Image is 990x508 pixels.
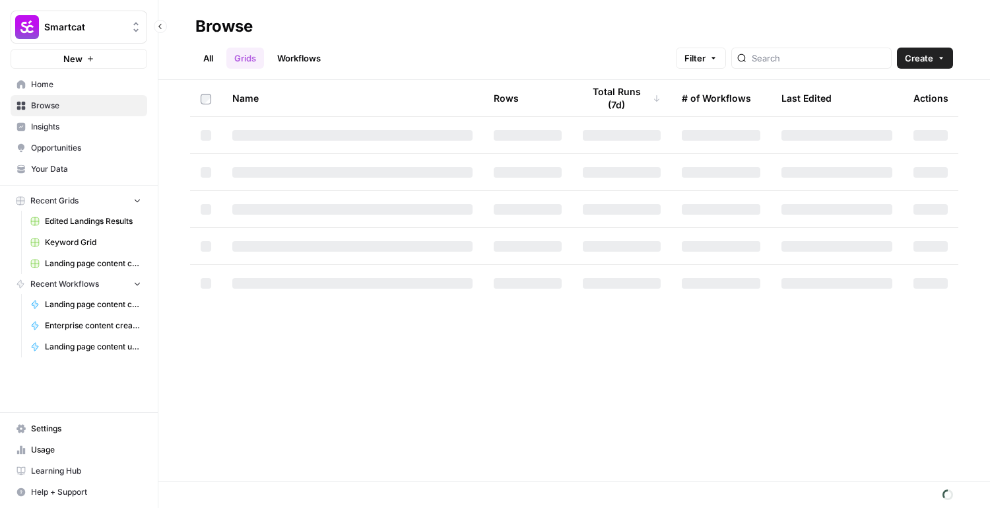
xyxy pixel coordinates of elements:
[11,274,147,294] button: Recent Workflows
[494,80,519,116] div: Rows
[781,80,832,116] div: Last Edited
[11,11,147,44] button: Workspace: Smartcat
[752,52,886,65] input: Search
[11,418,147,439] a: Settings
[45,320,141,332] span: Enterprise content creator
[24,315,147,336] a: Enterprise content creator
[44,20,124,34] span: Smartcat
[11,191,147,211] button: Recent Grids
[63,52,82,65] span: New
[31,444,141,456] span: Usage
[11,482,147,503] button: Help + Support
[583,80,661,116] div: Total Runs (7d)
[232,80,473,116] div: Name
[11,460,147,482] a: Learning Hub
[45,341,141,353] span: Landing page content updater
[31,465,141,477] span: Learning Hub
[269,48,329,69] a: Workflows
[31,486,141,498] span: Help + Support
[897,48,953,69] button: Create
[11,49,147,69] button: New
[31,100,141,112] span: Browse
[24,211,147,232] a: Edited Landings Results
[24,253,147,274] a: Landing page content creator [PERSON_NAME] (1)
[676,48,726,69] button: Filter
[30,278,99,290] span: Recent Workflows
[195,48,221,69] a: All
[45,258,141,270] span: Landing page content creator [PERSON_NAME] (1)
[905,52,933,65] span: Create
[31,121,141,133] span: Insights
[30,195,79,207] span: Recent Grids
[45,215,141,227] span: Edited Landings Results
[31,163,141,175] span: Your Data
[45,299,141,310] span: Landing page content creator
[24,294,147,315] a: Landing page content creator
[31,79,141,91] span: Home
[24,232,147,253] a: Keyword Grid
[11,116,147,137] a: Insights
[24,336,147,357] a: Landing page content updater
[682,80,751,116] div: # of Workflows
[226,48,264,69] a: Grids
[913,80,948,116] div: Actions
[11,74,147,95] a: Home
[15,15,39,39] img: Smartcat Logo
[11,137,147,159] a: Opportunities
[11,95,147,116] a: Browse
[31,423,141,435] span: Settings
[45,236,141,248] span: Keyword Grid
[11,439,147,460] a: Usage
[684,52,706,65] span: Filter
[31,142,141,154] span: Opportunities
[11,159,147,180] a: Your Data
[195,16,253,37] div: Browse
